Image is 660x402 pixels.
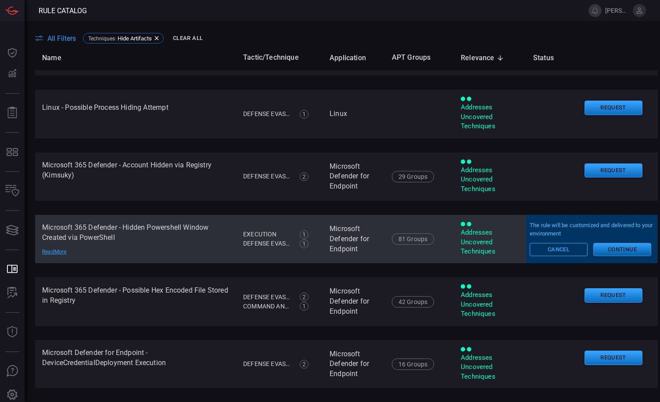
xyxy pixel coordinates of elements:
[88,36,116,42] span: Techniques :
[585,101,642,115] button: Request
[461,103,519,131] div: Addresses Uncovered Techniques
[300,172,308,181] div: 2
[530,221,654,238] span: The rule will be customized and delivered to your environment
[243,172,290,181] div: Defense Evasion
[243,230,290,239] div: Execution
[323,277,385,326] td: Microsoft Defender for Endpoint
[83,33,164,43] div: Techniques:Hide Artifacts
[243,109,290,119] div: Defense Evasion
[461,290,519,319] div: Addresses Uncovered Techniques
[35,277,236,326] td: Microsoft 365 Defender - Possible Hex Encoded File Stored in Registry
[42,53,73,63] span: Name
[35,152,236,201] td: Microsoft 365 Defender - Account Hidden via Registry (Kimsuky)
[35,90,236,138] td: Linux - Possible Process Hiding Attempt
[392,359,434,370] div: 16 Groups
[300,239,308,248] div: 1
[35,215,236,263] td: Microsoft 365 Defender - Hidden Powershell Window Created via PowerShell
[300,293,308,301] div: 2
[171,32,205,45] button: Clear All
[300,360,308,369] div: 2
[243,302,290,311] div: Command and Control
[118,35,152,42] span: Hide Artifacts
[323,90,385,138] td: Linux
[47,34,76,43] span: All Filters
[323,215,385,263] td: Microsoft Defender for Endpoint
[461,166,519,194] div: Addresses Uncovered Techniques
[392,233,434,245] div: 81 Groups
[2,322,23,343] button: Threat Intelligence
[39,7,87,15] span: Rule Catalog
[585,288,642,303] button: Request
[530,243,588,256] button: Cancel
[300,302,308,311] div: 1
[461,353,519,381] div: Addresses Uncovered Techniques
[243,359,290,369] div: Defense Evasion
[42,248,104,255] div: Read More
[2,42,23,63] button: Dashboard
[585,351,642,365] button: Request
[2,63,23,84] button: Detections
[2,361,23,382] button: Ask Us A Question
[2,141,23,163] button: MITRE - Detection Posture
[35,34,76,43] button: All Filters
[300,110,308,119] div: 1
[585,163,642,178] button: Request
[461,53,506,63] span: Relevance
[2,102,23,123] button: Reports
[461,228,519,256] div: Addresses Uncovered Techniques
[2,282,23,304] button: ALERT ANALYSIS
[385,45,454,70] th: APT Groups
[236,45,323,70] th: Tactic/Technique
[593,243,651,256] button: Continue
[392,171,434,182] div: 29 Groups
[35,340,236,388] td: Microsoft Defender for Endpoint - DeviceCredentialDeployment Execution
[392,296,434,308] div: 42 Groups
[323,340,385,388] td: Microsoft Defender for Endpoint
[2,259,23,280] button: Rule Catalog
[300,230,308,239] div: 1
[323,152,385,201] td: Microsoft Defender for Endpoint
[605,7,629,14] span: [PERSON_NAME].[PERSON_NAME]
[330,53,377,63] span: Application
[243,239,290,248] div: Defense Evasion
[2,220,23,241] button: Cards
[243,293,290,302] div: Defense Evasion
[2,181,23,202] button: Inventory
[533,53,565,63] span: Status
